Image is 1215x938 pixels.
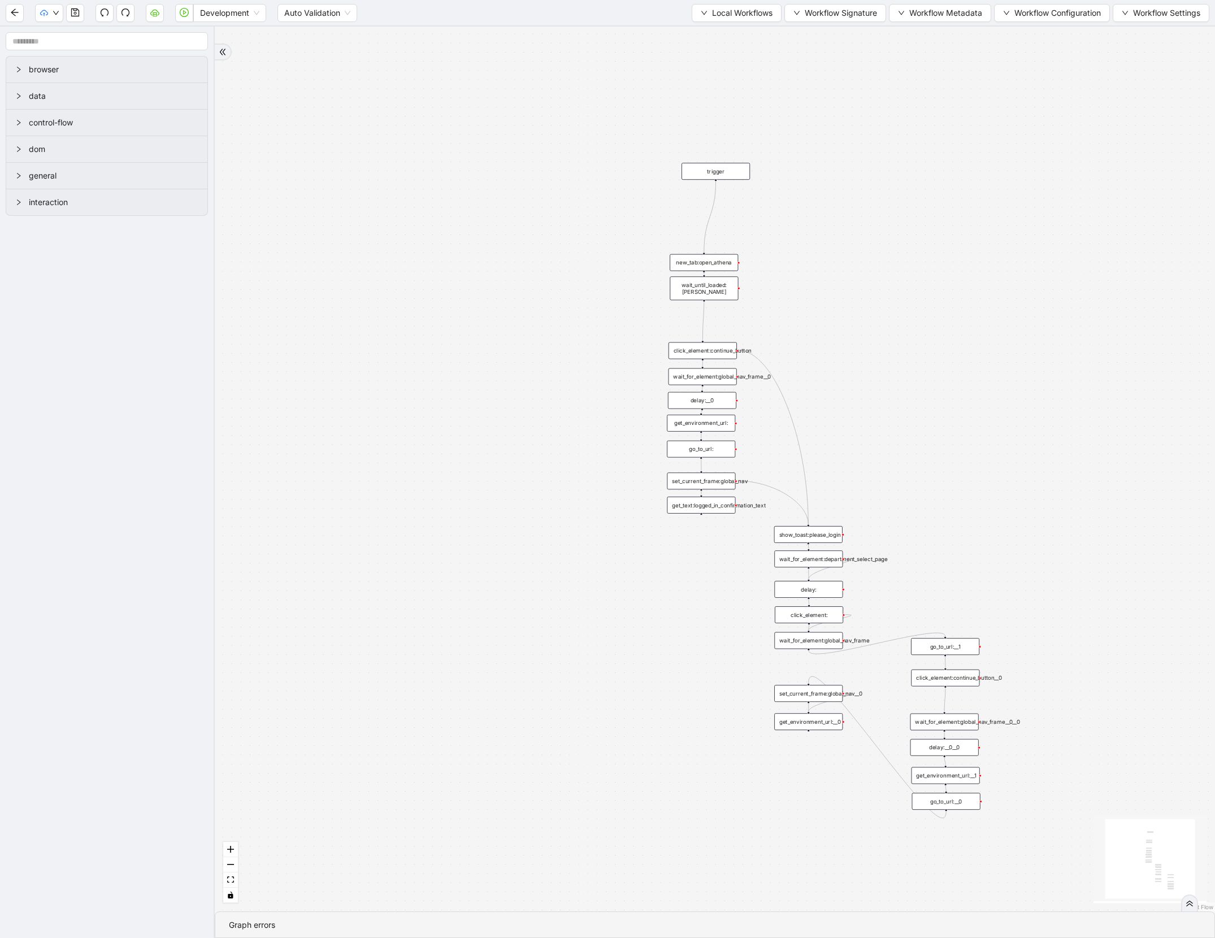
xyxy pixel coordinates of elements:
[200,5,259,21] span: Development
[809,676,946,818] g: Edge from go_to_url:__0 to set_current_frame:global_nav__0
[704,181,716,253] g: Edge from trigger to new_tab:open_athena
[911,670,979,687] div: click_element:continue_button__0
[669,342,737,359] div: click_element:continue_button
[784,4,886,22] button: downWorkflow Signature
[809,559,851,579] g: Edge from wait_for_element:department_select_page to delay:
[6,83,207,109] div: data
[29,63,198,76] span: browser
[667,415,735,432] div: get_environment_url:
[809,633,945,654] g: Edge from wait_for_element:global_nav_frame to go_to_url:__1
[774,685,843,702] div: set_current_frame:global_nav__0
[692,4,782,22] button: downLocal Workflows
[911,638,979,655] div: go_to_url:__1
[6,57,207,82] div: browser
[668,392,736,409] div: delay:__0
[1113,4,1209,22] button: downWorkflow Settings
[912,793,980,810] div: go_to_url:__0
[912,767,980,784] div: get_environment_url:__1
[774,713,843,730] div: get_environment_url:__0plus-circle
[121,8,130,17] span: redo
[53,10,59,16] span: down
[116,4,134,22] button: redo
[100,8,109,17] span: undo
[15,93,22,99] span: right
[774,713,843,730] div: get_environment_url:__0
[6,189,207,215] div: interaction
[1122,10,1129,16] span: down
[29,196,198,209] span: interaction
[944,757,945,765] g: Edge from delay:__0__0 to get_environment_url:__1
[6,136,207,162] div: dom
[29,143,198,155] span: dom
[284,5,350,21] span: Auto Validation
[909,7,982,19] span: Workflow Metadata
[774,632,843,649] div: wait_for_element:global_nav_frame
[910,739,979,756] div: delay:__0__0
[1184,904,1213,910] a: React Flow attribution
[223,872,238,888] button: fit view
[1133,7,1200,19] span: Workflow Settings
[146,4,164,22] button: cloud-server
[35,4,63,22] button: cloud-uploaddown
[29,170,198,182] span: general
[696,520,707,532] span: plus-circle
[994,4,1110,22] button: downWorkflow Configuration
[702,295,704,341] g: Edge from wait_until_loaded:athena to click_element:continue_button
[1003,10,1010,16] span: down
[15,172,22,179] span: right
[889,4,991,22] button: downWorkflow Metadata
[712,7,773,19] span: Local Workflows
[944,688,945,711] g: Edge from click_element:continue_button__0 to wait_for_element:global_nav_frame__0__0
[774,526,843,543] div: show_toast:please_login
[667,497,735,514] div: get_text:logged_in_confirmation_text
[71,8,80,17] span: save
[910,714,979,731] div: wait_for_element:global_nav_frame__0__0
[945,785,946,791] g: Edge from get_environment_url:__1 to go_to_url:__0
[10,8,19,17] span: arrow-left
[667,472,735,489] div: set_current_frame:global_nav
[1014,7,1101,19] span: Workflow Configuration
[670,254,738,271] div: new_tab:open_athena
[669,368,737,385] div: wait_for_element:global_nav_frame__0
[6,4,24,22] button: arrow-left
[670,276,738,300] div: wait_until_loaded:[PERSON_NAME]
[701,410,702,412] g: Edge from delay:__0 to get_environment_url:
[774,550,843,567] div: wait_for_element:department_select_page
[219,48,227,56] span: double-right
[809,599,809,604] g: Edge from delay: to click_element:
[6,110,207,136] div: control-flow
[29,90,198,102] span: data
[6,163,207,189] div: general
[775,606,843,623] div: click_element:
[229,919,1201,931] div: Graph errors
[223,857,238,872] button: zoom out
[803,737,814,748] span: plus-circle
[667,441,735,458] div: go_to_url:
[809,615,851,631] g: Edge from click_element: to wait_for_element:global_nav_frame
[15,119,22,126] span: right
[1186,900,1194,907] span: double-right
[805,7,877,19] span: Workflow Signature
[40,9,48,17] span: cloud-upload
[223,842,238,857] button: zoom in
[180,8,189,17] span: play-circle
[15,199,22,206] span: right
[774,581,843,598] div: delay:
[175,4,193,22] button: play-circle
